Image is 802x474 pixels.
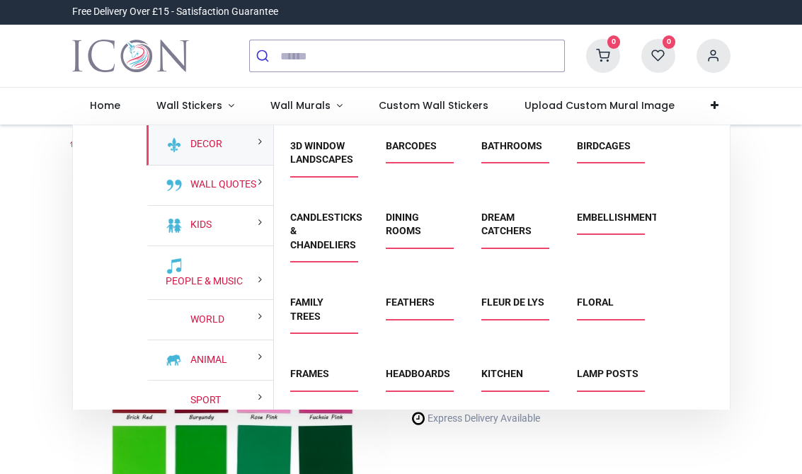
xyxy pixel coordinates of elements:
[481,212,532,237] a: Dream Catchers
[663,35,676,49] sup: 0
[641,50,675,61] a: 0
[160,274,243,289] a: People & Music
[386,139,449,163] span: Barcodes
[139,88,253,125] a: Wall Stickers
[577,296,614,308] a: Floral
[290,139,353,177] span: 3D Window Landscapes
[185,137,222,151] a: Decor
[386,296,435,308] a: Feathers
[166,137,183,154] img: Decor
[386,296,449,319] span: Feathers
[290,368,329,379] a: Frames
[166,217,183,234] img: Kids
[252,88,360,125] a: Wall Murals
[386,212,421,237] a: Dining Rooms
[290,211,353,262] span: Candlesticks & Chandeliers
[386,367,449,391] span: Headboards
[166,311,183,328] img: World
[433,5,731,19] iframe: Customer reviews powered by Trustpilot
[166,177,183,194] img: Wall Quotes
[481,211,544,248] span: Dream Catchers
[166,392,183,409] img: Sport
[577,211,640,234] span: Embellishments
[185,218,212,232] a: Kids
[72,36,189,76] a: Logo of Icon Wall Stickers
[290,296,353,333] span: Family Trees
[185,178,256,192] a: Wall Quotes
[481,140,542,151] a: Bathrooms
[577,368,638,379] a: Lamp Posts
[290,212,362,250] a: Candlesticks & Chandeliers
[386,368,450,379] a: Headboards
[481,296,544,308] a: Fleur de Lys
[577,140,631,151] a: Birdcages
[412,411,580,426] li: Express Delivery Available
[90,98,120,112] span: Home
[386,140,437,151] a: Barcodes
[481,139,544,163] span: Bathrooms
[577,367,640,391] span: Lamp Posts
[72,36,189,76] img: Icon Wall Stickers
[250,40,280,71] button: Submit
[185,393,221,407] a: Sport
[270,98,331,112] span: Wall Murals
[525,98,675,112] span: Upload Custom Mural Image
[577,139,640,163] span: Birdcages
[290,367,353,391] span: Frames
[185,353,227,367] a: Animal
[185,313,224,327] a: World
[586,50,620,61] a: 0
[156,98,222,112] span: Wall Stickers
[290,296,323,322] a: Family Trees
[379,98,488,112] span: Custom Wall Stickers
[481,296,544,319] span: Fleur de Lys
[481,368,523,379] a: Kitchen
[72,5,278,19] div: Free Delivery Over £15 - Satisfaction Guarantee
[290,140,353,166] a: 3D Window Landscapes
[577,212,665,223] a: Embellishments
[607,35,621,49] sup: 0
[386,211,449,248] span: Dining Rooms
[577,296,640,319] span: Floral
[166,352,183,369] img: Animal
[166,258,183,274] img: People & Music
[481,367,544,391] span: Kitchen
